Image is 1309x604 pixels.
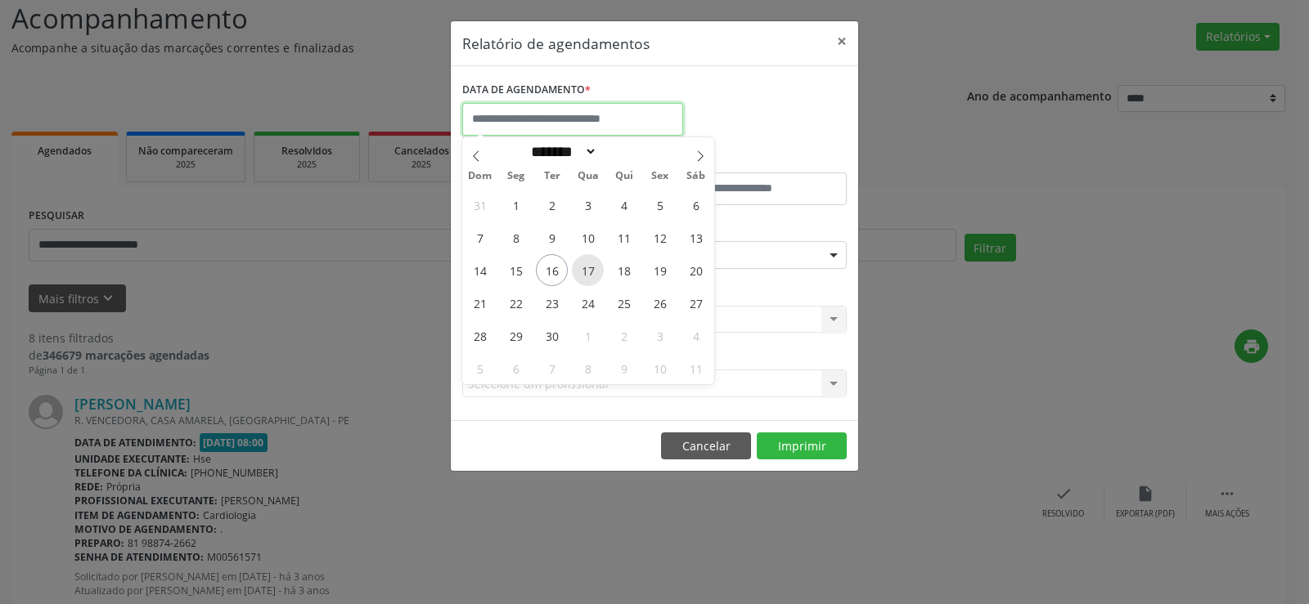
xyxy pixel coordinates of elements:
span: Setembro 12, 2025 [644,221,676,253]
span: Setembro 16, 2025 [536,254,568,286]
span: Setembro 14, 2025 [464,254,496,286]
span: Setembro 8, 2025 [500,221,532,253]
button: Close [825,21,858,61]
label: ATÉ [659,147,847,172]
span: Outubro 2, 2025 [608,320,640,351]
span: Agosto 31, 2025 [464,189,496,221]
span: Outubro 11, 2025 [680,352,712,384]
span: Setembro 27, 2025 [680,287,712,319]
button: Cancelar [661,432,751,460]
input: Year [597,143,651,160]
span: Setembro 26, 2025 [644,287,676,319]
span: Seg [498,171,534,181]
span: Setembro 20, 2025 [680,254,712,286]
span: Setembro 23, 2025 [536,287,568,319]
span: Setembro 4, 2025 [608,189,640,221]
span: Setembro 5, 2025 [644,189,676,221]
span: Dom [462,171,498,181]
span: Setembro 2, 2025 [536,189,568,221]
span: Outubro 9, 2025 [608,352,640,384]
select: Month [525,143,597,160]
span: Outubro 6, 2025 [500,352,532,384]
span: Setembro 29, 2025 [500,320,532,351]
span: Sex [642,171,678,181]
span: Setembro 30, 2025 [536,320,568,351]
span: Setembro 17, 2025 [572,254,604,286]
span: Setembro 18, 2025 [608,254,640,286]
span: Sáb [678,171,714,181]
span: Setembro 24, 2025 [572,287,604,319]
span: Outubro 5, 2025 [464,352,496,384]
span: Setembro 22, 2025 [500,287,532,319]
span: Setembro 28, 2025 [464,320,496,351]
span: Outubro 3, 2025 [644,320,676,351]
span: Ter [534,171,570,181]
span: Setembro 6, 2025 [680,189,712,221]
label: DATA DE AGENDAMENTO [462,78,591,103]
span: Setembro 25, 2025 [608,287,640,319]
span: Setembro 13, 2025 [680,221,712,253]
span: Qui [606,171,642,181]
span: Setembro 7, 2025 [464,221,496,253]
span: Setembro 11, 2025 [608,221,640,253]
span: Setembro 3, 2025 [572,189,604,221]
span: Setembro 15, 2025 [500,254,532,286]
span: Setembro 10, 2025 [572,221,604,253]
span: Qua [570,171,606,181]
span: Outubro 10, 2025 [644,352,676,384]
span: Setembro 9, 2025 [536,221,568,253]
span: Outubro 1, 2025 [572,320,604,351]
span: Outubro 4, 2025 [680,320,712,351]
span: Outubro 8, 2025 [572,352,604,384]
span: Outubro 7, 2025 [536,352,568,384]
span: Setembro 1, 2025 [500,189,532,221]
span: Setembro 19, 2025 [644,254,676,286]
h5: Relatório de agendamentos [462,33,650,54]
button: Imprimir [757,432,847,460]
span: Setembro 21, 2025 [464,287,496,319]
